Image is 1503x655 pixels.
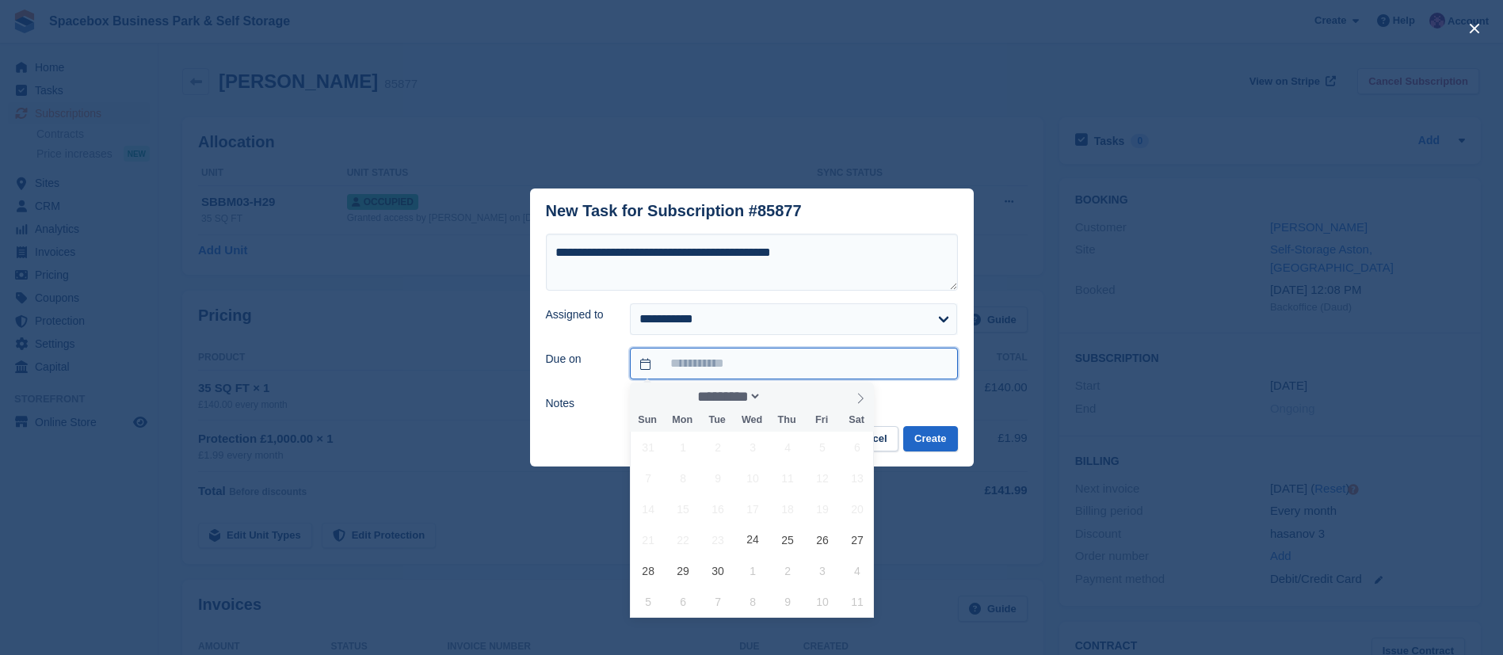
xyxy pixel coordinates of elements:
[738,493,769,524] span: September 17, 2025
[665,415,700,425] span: Mon
[703,586,734,617] span: October 7, 2025
[807,493,838,524] span: September 19, 2025
[668,432,699,463] span: September 1, 2025
[738,524,769,555] span: September 24, 2025
[734,415,769,425] span: Wed
[633,586,664,617] span: October 5, 2025
[633,524,664,555] span: September 21, 2025
[839,415,874,425] span: Sat
[841,493,872,524] span: September 20, 2025
[1462,16,1487,41] button: close
[546,307,612,323] label: Assigned to
[769,415,804,425] span: Thu
[703,524,734,555] span: September 23, 2025
[700,415,734,425] span: Tue
[804,415,839,425] span: Fri
[630,415,665,425] span: Sun
[841,463,872,493] span: September 13, 2025
[668,586,699,617] span: October 6, 2025
[807,463,838,493] span: September 12, 2025
[807,586,838,617] span: October 10, 2025
[841,432,872,463] span: September 6, 2025
[738,555,769,586] span: October 1, 2025
[807,555,838,586] span: October 3, 2025
[841,524,872,555] span: September 27, 2025
[703,463,734,493] span: September 9, 2025
[903,426,957,452] button: Create
[772,432,803,463] span: September 4, 2025
[668,524,699,555] span: September 22, 2025
[668,463,699,493] span: September 8, 2025
[841,555,872,586] span: October 4, 2025
[692,388,762,405] select: Month
[738,463,769,493] span: September 10, 2025
[546,395,612,412] label: Notes
[738,432,769,463] span: September 3, 2025
[633,432,664,463] span: August 31, 2025
[546,351,612,367] label: Due on
[633,493,664,524] span: September 14, 2025
[546,202,802,220] div: New Task for Subscription #85877
[703,555,734,586] span: September 30, 2025
[772,586,803,617] span: October 9, 2025
[738,586,769,617] span: October 8, 2025
[668,493,699,524] span: September 15, 2025
[633,463,664,493] span: September 7, 2025
[633,555,664,586] span: September 28, 2025
[807,524,838,555] span: September 26, 2025
[761,388,811,405] input: Year
[772,493,803,524] span: September 18, 2025
[772,463,803,493] span: September 11, 2025
[703,432,734,463] span: September 2, 2025
[668,555,699,586] span: September 29, 2025
[772,524,803,555] span: September 25, 2025
[703,493,734,524] span: September 16, 2025
[807,432,838,463] span: September 5, 2025
[772,555,803,586] span: October 2, 2025
[841,586,872,617] span: October 11, 2025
